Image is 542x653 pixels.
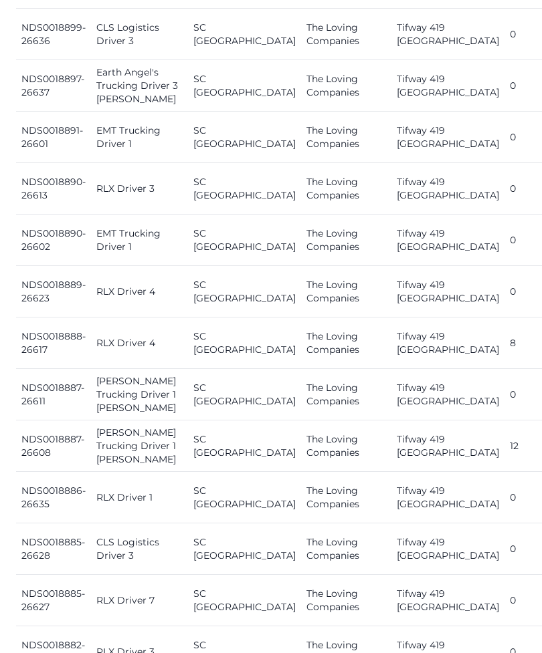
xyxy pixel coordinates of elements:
td: Tifway 419 [GEOGRAPHIC_DATA] [391,266,505,317]
td: SC [GEOGRAPHIC_DATA] [188,317,301,369]
td: SC [GEOGRAPHIC_DATA] [188,215,301,266]
td: NDS0018890-26602 [16,215,91,266]
td: Earth Angel's Trucking Driver 3 [PERSON_NAME] [91,60,188,112]
td: Tifway 419 [GEOGRAPHIC_DATA] [391,112,505,163]
td: Tifway 419 [GEOGRAPHIC_DATA] [391,369,505,420]
td: EMT Trucking Driver 1 [91,215,188,266]
td: The Loving Companies [301,9,391,60]
td: Tifway 419 [GEOGRAPHIC_DATA] [391,523,505,575]
td: The Loving Companies [301,523,391,575]
td: RLX Driver 3 [91,163,188,215]
td: SC [GEOGRAPHIC_DATA] [188,575,301,626]
td: NDS0018887-26611 [16,369,91,420]
td: RLX Driver 4 [91,266,188,317]
td: [PERSON_NAME] Trucking Driver 1 [PERSON_NAME] [91,420,188,472]
td: NDS0018885-26628 [16,523,91,575]
td: The Loving Companies [301,420,391,472]
td: NDS0018888-26617 [16,317,91,369]
td: SC [GEOGRAPHIC_DATA] [188,523,301,575]
td: RLX Driver 7 [91,575,188,626]
td: The Loving Companies [301,266,391,317]
td: Tifway 419 [GEOGRAPHIC_DATA] [391,163,505,215]
td: NDS0018890-26613 [16,163,91,215]
td: SC [GEOGRAPHIC_DATA] [188,420,301,472]
td: The Loving Companies [301,472,391,523]
td: NDS0018897-26637 [16,60,91,112]
td: The Loving Companies [301,215,391,266]
td: The Loving Companies [301,112,391,163]
td: NDS0018886-26635 [16,472,91,523]
td: Tifway 419 [GEOGRAPHIC_DATA] [391,215,505,266]
td: NDS0018887-26608 [16,420,91,472]
td: SC [GEOGRAPHIC_DATA] [188,60,301,112]
td: Tifway 419 [GEOGRAPHIC_DATA] [391,60,505,112]
td: SC [GEOGRAPHIC_DATA] [188,369,301,420]
td: SC [GEOGRAPHIC_DATA] [188,163,301,215]
td: [PERSON_NAME] Trucking Driver 1 [PERSON_NAME] [91,369,188,420]
td: CLS Logistics Driver 3 [91,523,188,575]
td: The Loving Companies [301,317,391,369]
td: SC [GEOGRAPHIC_DATA] [188,112,301,163]
td: The Loving Companies [301,163,391,215]
td: Tifway 419 [GEOGRAPHIC_DATA] [391,9,505,60]
td: Tifway 419 [GEOGRAPHIC_DATA] [391,317,505,369]
td: SC [GEOGRAPHIC_DATA] [188,9,301,60]
td: SC [GEOGRAPHIC_DATA] [188,472,301,523]
td: Tifway 419 [GEOGRAPHIC_DATA] [391,472,505,523]
td: Tifway 419 [GEOGRAPHIC_DATA] [391,420,505,472]
td: RLX Driver 1 [91,472,188,523]
td: RLX Driver 4 [91,317,188,369]
td: The Loving Companies [301,575,391,626]
td: The Loving Companies [301,369,391,420]
td: EMT Trucking Driver 1 [91,112,188,163]
td: NDS0018885-26627 [16,575,91,626]
td: NDS0018889-26623 [16,266,91,317]
td: NDS0018899-26636 [16,9,91,60]
td: SC [GEOGRAPHIC_DATA] [188,266,301,317]
td: CLS Logistics Driver 3 [91,9,188,60]
td: NDS0018891-26601 [16,112,91,163]
td: The Loving Companies [301,60,391,112]
td: Tifway 419 [GEOGRAPHIC_DATA] [391,575,505,626]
